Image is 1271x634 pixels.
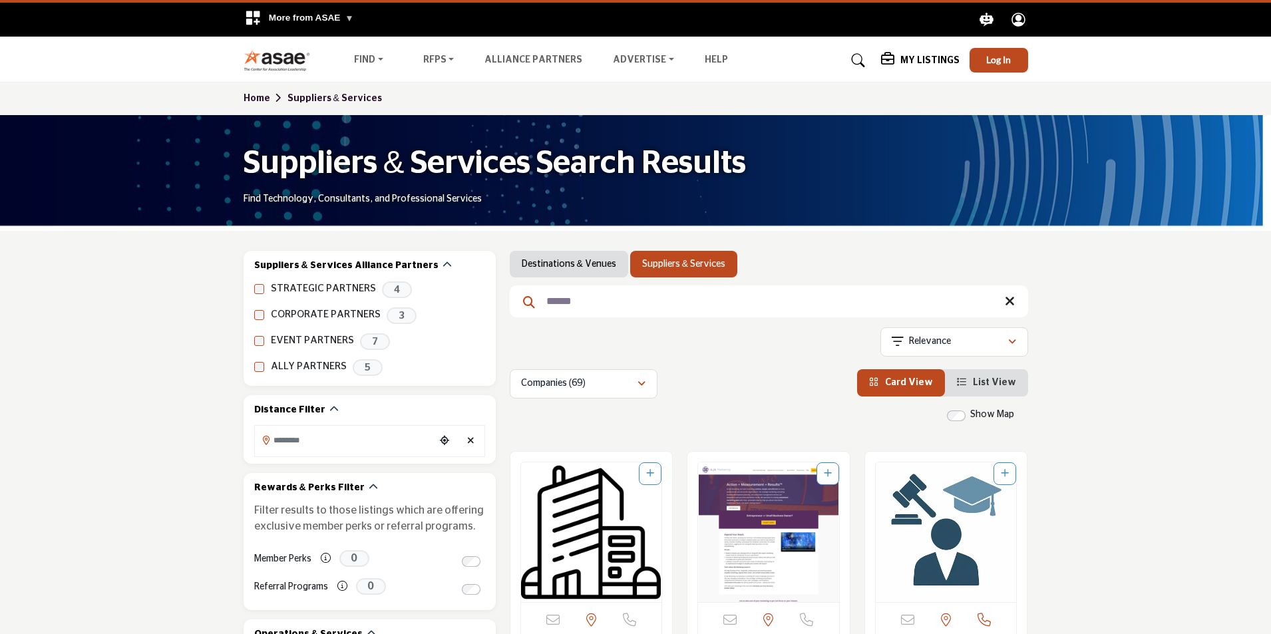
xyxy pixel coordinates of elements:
p: Filter results to those listings which are offering exclusive member perks or referral programs. [254,502,485,534]
a: View List [957,378,1016,387]
img: ADP [521,462,662,602]
a: Find [345,51,393,70]
label: Show Map [970,408,1014,422]
label: ALLY PARTNERS [271,359,347,375]
a: Alliance Partners [484,55,582,65]
a: Home [244,94,287,103]
span: List View [973,378,1016,387]
span: 4 [382,281,412,298]
a: Add To List [824,469,832,478]
label: EVENT PARTNERS [271,333,354,349]
input: Search Keyword [510,285,1028,317]
input: STRATEGIC PARTNERS checkbox [254,284,264,294]
li: List View [945,369,1028,396]
a: Help [705,55,728,65]
div: Clear search location [461,427,481,456]
span: 7 [360,333,390,350]
a: RFPs [414,51,464,70]
span: 3 [387,307,417,324]
h2: Suppliers & Services Alliance Partners [254,259,439,273]
a: Open Listing in new tab [521,462,662,602]
span: 0 [356,578,386,595]
img: Aha! Concepts [876,462,1017,602]
h1: Suppliers & Services Search Results [244,143,746,184]
img: Site Logo [244,49,317,71]
input: Search Location [255,427,435,453]
a: Add To List [646,469,654,478]
span: More from ASAE [269,13,354,23]
a: Destinations & Venues [522,257,616,271]
input: ALLY PARTNERS checkbox [254,362,264,372]
a: Open Listing in new tab [876,462,1017,602]
span: 5 [353,359,383,376]
a: Add To List [1001,469,1009,478]
p: Find Technology, Consultants, and Professional Services [244,193,482,206]
h2: Rewards & Perks Filter [254,482,365,495]
h2: Distance Filter [254,404,325,417]
div: My Listings [881,53,960,69]
li: Card View [857,369,945,396]
input: CORPORATE PARTNERS checkbox [254,310,264,320]
a: Search [838,50,874,71]
p: Companies (69) [521,377,586,391]
span: Log In [986,54,1011,65]
label: Referral Programs [254,575,328,599]
input: EVENT PARTNERS checkbox [254,336,264,346]
p: Relevance [909,335,951,349]
span: 0 [339,550,369,567]
h5: My Listings [900,55,960,67]
div: More from ASAE [236,3,362,37]
button: Companies (69) [510,369,657,398]
div: Choose your current location [435,427,454,456]
input: Switch to Referral Programs [462,584,480,595]
a: Suppliers & Services [287,94,382,103]
a: Advertise [604,51,683,70]
button: Relevance [880,327,1028,357]
label: Member Perks [254,548,311,571]
input: Switch to Member Perks [462,556,480,567]
span: Card View [885,378,933,387]
label: CORPORATE PARTNERS [271,307,381,323]
a: Open Listing in new tab [698,462,839,602]
img: AJA Marketing LLC [698,462,839,602]
button: Log In [970,48,1028,73]
label: STRATEGIC PARTNERS [271,281,376,297]
a: Suppliers & Services [642,257,725,271]
a: View Card [869,378,933,387]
